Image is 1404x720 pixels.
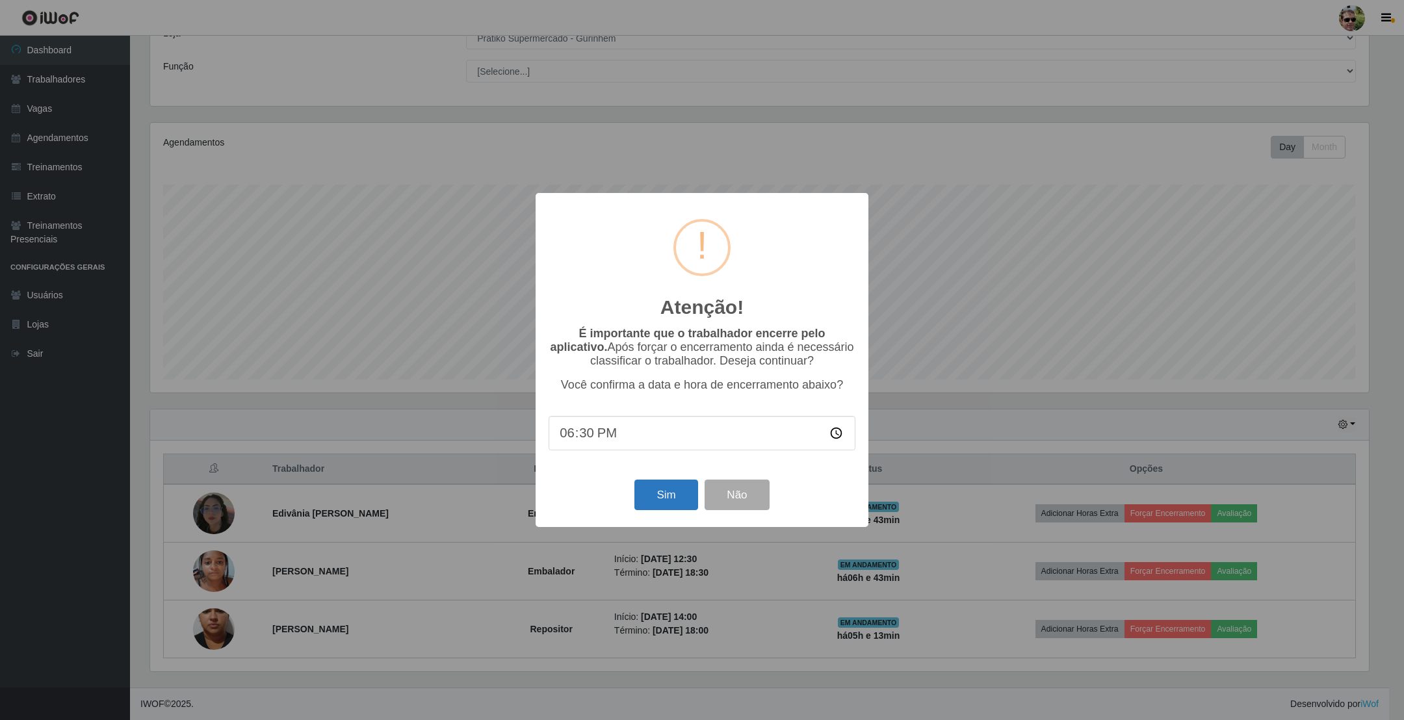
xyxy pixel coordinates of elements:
[634,480,697,510] button: Sim
[705,480,769,510] button: Não
[550,327,825,354] b: É importante que o trabalhador encerre pelo aplicativo.
[549,378,855,392] p: Você confirma a data e hora de encerramento abaixo?
[549,327,855,368] p: Após forçar o encerramento ainda é necessário classificar o trabalhador. Deseja continuar?
[660,296,744,319] h2: Atenção!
